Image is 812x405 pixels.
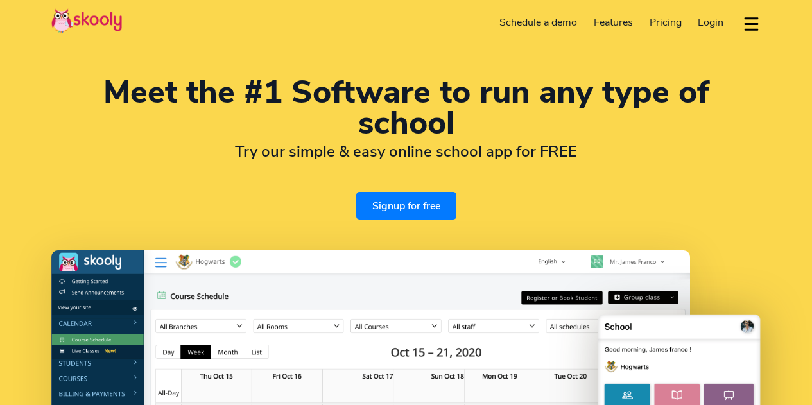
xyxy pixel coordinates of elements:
a: Pricing [641,12,690,33]
h2: Try our simple & easy online school app for FREE [51,142,761,161]
a: Features [585,12,641,33]
img: Skooly [51,8,122,33]
a: Schedule a demo [492,12,586,33]
h1: Meet the #1 Software to run any type of school [51,77,761,139]
span: Pricing [650,15,682,30]
button: dropdown menu [742,9,761,39]
a: Signup for free [356,192,456,220]
span: Login [698,15,723,30]
a: Login [689,12,732,33]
